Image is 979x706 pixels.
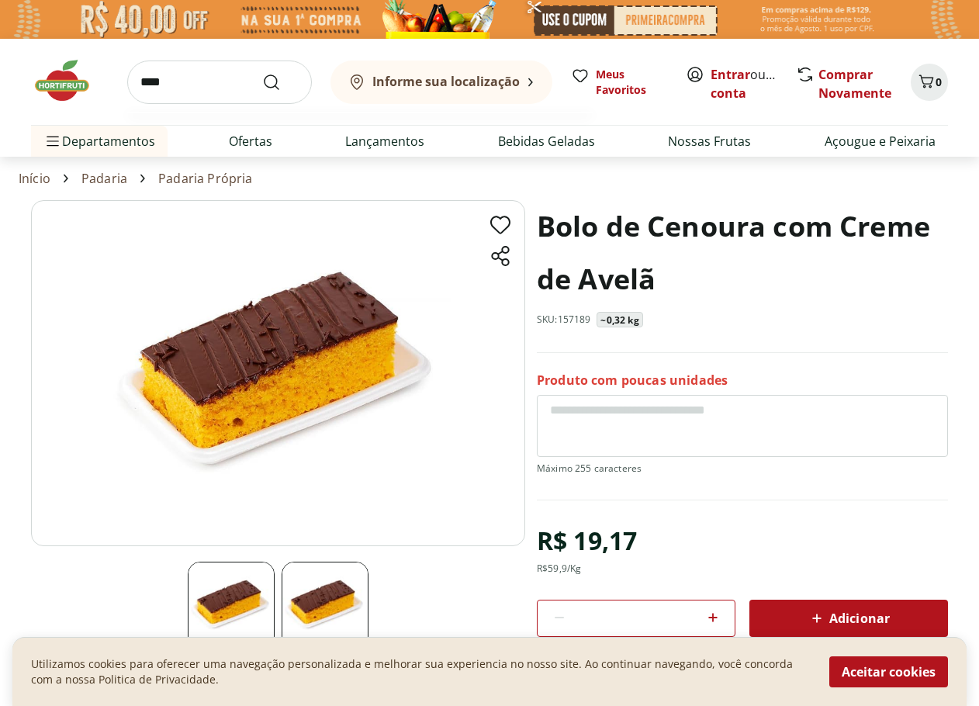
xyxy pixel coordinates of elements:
[127,61,312,104] input: search
[19,171,50,185] a: Início
[749,600,948,637] button: Adicionar
[537,562,581,575] div: R$ 59,9 /Kg
[31,656,811,687] p: Utilizamos cookies para oferecer uma navegação personalizada e melhorar sua experiencia no nosso ...
[345,132,424,151] a: Lançamentos
[668,132,751,151] a: Nossas Frutas
[571,67,667,98] a: Meus Favoritos
[818,66,891,102] a: Comprar Novamente
[711,65,780,102] span: ou
[936,74,942,89] span: 0
[537,372,728,389] p: Produto com poucas unidades
[229,132,272,151] a: Ofertas
[158,171,252,185] a: Padaria Própria
[711,66,750,83] a: Entrar
[43,123,62,160] button: Menu
[282,562,368,649] img: Principal
[537,200,948,306] h1: Bolo de Cenoura com Creme de Avelã
[537,519,637,562] div: R$ 19,17
[81,171,127,185] a: Padaria
[498,132,595,151] a: Bebidas Geladas
[711,66,796,102] a: Criar conta
[372,73,520,90] b: Informe sua localização
[808,609,890,628] span: Adicionar
[31,200,525,546] img: Principal
[43,123,155,160] span: Departamentos
[31,57,109,104] img: Hortifruti
[911,64,948,101] button: Carrinho
[596,67,667,98] span: Meus Favoritos
[829,656,948,687] button: Aceitar cookies
[825,132,936,151] a: Açougue e Peixaria
[600,314,638,327] p: ~0,32 kg
[262,73,299,92] button: Submit Search
[537,313,591,326] p: SKU: 157189
[188,562,275,649] img: Principal
[330,61,552,104] button: Informe sua localização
